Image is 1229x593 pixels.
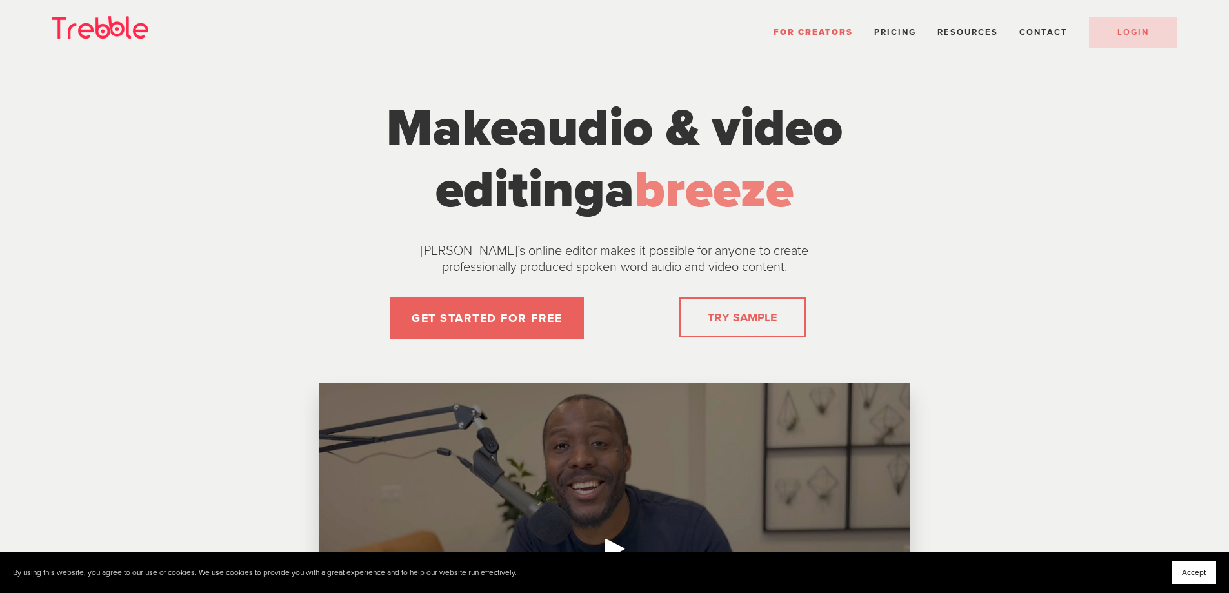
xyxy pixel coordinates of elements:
[599,533,630,564] div: Play
[373,97,857,221] h1: Make a
[874,27,916,37] a: Pricing
[634,159,794,221] span: breeze
[389,243,841,276] p: [PERSON_NAME]’s online editor makes it possible for anyone to create professionally produced spok...
[52,16,148,39] img: Trebble
[435,159,605,221] span: editing
[518,97,843,159] span: audio & video
[1089,17,1177,48] a: LOGIN
[1182,568,1206,577] span: Accept
[1117,27,1149,37] span: LOGIN
[774,27,853,37] a: For Creators
[1172,561,1216,584] button: Accept
[1019,27,1068,37] a: Contact
[390,297,584,339] a: GET STARTED FOR FREE
[703,305,782,330] a: TRY SAMPLE
[13,568,517,578] p: By using this website, you agree to our use of cookies. We use cookies to provide you with a grea...
[937,27,998,37] span: Resources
